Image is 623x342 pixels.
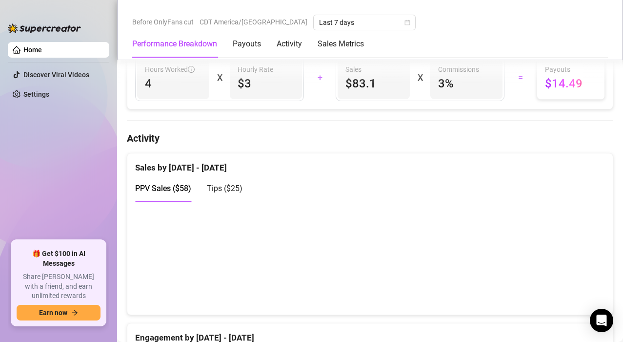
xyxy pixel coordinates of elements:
[132,15,194,29] span: Before OnlyFans cut
[418,70,422,85] div: X
[545,76,597,91] span: $14.49
[39,309,67,317] span: Earn now
[318,38,364,50] div: Sales Metrics
[17,249,100,268] span: 🎁 Get $100 in AI Messages
[135,184,191,193] span: PPV Sales ( $58 )
[590,309,613,332] div: Open Intercom Messenger
[238,76,294,91] span: $3
[217,70,222,85] div: X
[145,76,201,91] span: 4
[127,131,613,145] h4: Activity
[438,64,479,75] article: Commissions
[8,23,81,33] img: logo-BBDzfeDw.svg
[23,71,89,79] a: Discover Viral Videos
[510,70,530,85] div: =
[23,90,49,98] a: Settings
[310,70,330,85] div: +
[132,38,217,50] div: Performance Breakdown
[438,76,495,91] span: 3 %
[23,46,42,54] a: Home
[238,64,273,75] article: Hourly Rate
[404,20,410,25] span: calendar
[200,15,307,29] span: CDT America/[GEOGRAPHIC_DATA]
[17,272,100,301] span: Share [PERSON_NAME] with a friend, and earn unlimited rewards
[145,64,195,75] span: Hours Worked
[345,64,402,75] span: Sales
[188,66,195,73] span: info-circle
[17,305,100,321] button: Earn nowarrow-right
[71,309,78,316] span: arrow-right
[319,15,410,30] span: Last 7 days
[345,76,402,91] span: $83.1
[277,38,302,50] div: Activity
[233,38,261,50] div: Payouts
[135,153,605,174] div: Sales by [DATE] - [DATE]
[545,64,597,75] span: Payouts
[207,184,242,193] span: Tips ( $25 )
